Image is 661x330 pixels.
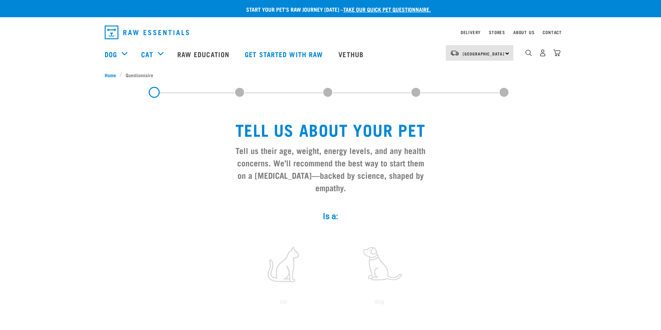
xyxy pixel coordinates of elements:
a: Vethub [332,40,372,68]
span: Home [105,71,116,79]
img: home-icon@2x.png [553,49,560,56]
p: dog [333,298,426,306]
span: [GEOGRAPHIC_DATA] [463,52,504,55]
a: Dog [105,49,117,59]
img: van-moving.png [450,50,459,56]
a: Home [105,71,120,79]
h1: Tell us about your pet [233,120,428,138]
a: Get started with Raw [238,40,332,68]
h3: Tell us their age, weight, energy levels, and any health concerns. We’ll recommend the best way t... [233,144,428,194]
img: user.png [539,49,546,56]
a: Raw Education [170,40,238,68]
a: Delivery [461,31,481,33]
nav: breadcrumbs [105,71,556,79]
img: Raw Essentials Logo [105,25,189,39]
a: Stores [489,31,505,33]
a: Contact [543,31,562,33]
a: About Us [513,31,534,33]
a: Cat [141,49,153,59]
a: take our quick pet questionnaire. [343,8,431,11]
label: Is a: [227,210,434,223]
nav: dropdown navigation [99,23,562,42]
p: cat [237,298,330,306]
img: home-icon-1@2x.png [525,50,532,56]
